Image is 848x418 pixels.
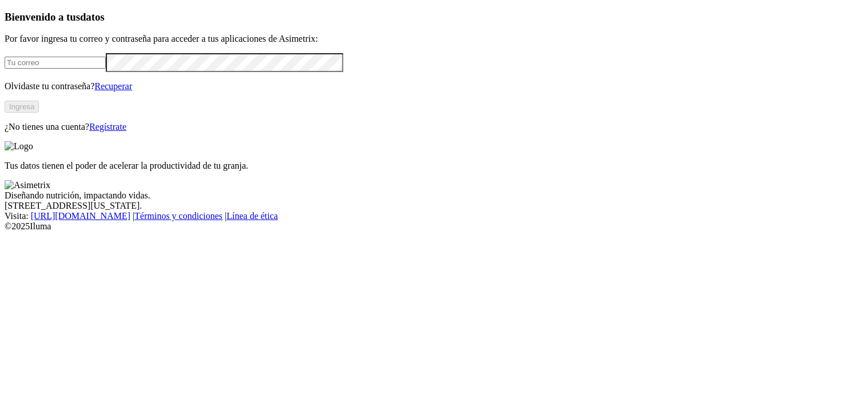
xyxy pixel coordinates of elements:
img: Logo [5,141,33,152]
div: Diseñando nutrición, impactando vidas. [5,190,843,201]
div: [STREET_ADDRESS][US_STATE]. [5,201,843,211]
h3: Bienvenido a tus [5,11,843,23]
span: datos [80,11,105,23]
a: Recuperar [94,81,132,91]
button: Ingresa [5,101,39,113]
div: © 2025 Iluma [5,221,843,232]
p: ¿No tienes una cuenta? [5,122,843,132]
p: Tus datos tienen el poder de acelerar la productividad de tu granja. [5,161,843,171]
img: Asimetrix [5,180,50,190]
a: Regístrate [89,122,126,132]
p: Por favor ingresa tu correo y contraseña para acceder a tus aplicaciones de Asimetrix: [5,34,843,44]
div: Visita : | | [5,211,843,221]
a: Línea de ética [227,211,278,221]
p: Olvidaste tu contraseña? [5,81,843,91]
input: Tu correo [5,57,106,69]
a: [URL][DOMAIN_NAME] [31,211,130,221]
a: Términos y condiciones [134,211,223,221]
